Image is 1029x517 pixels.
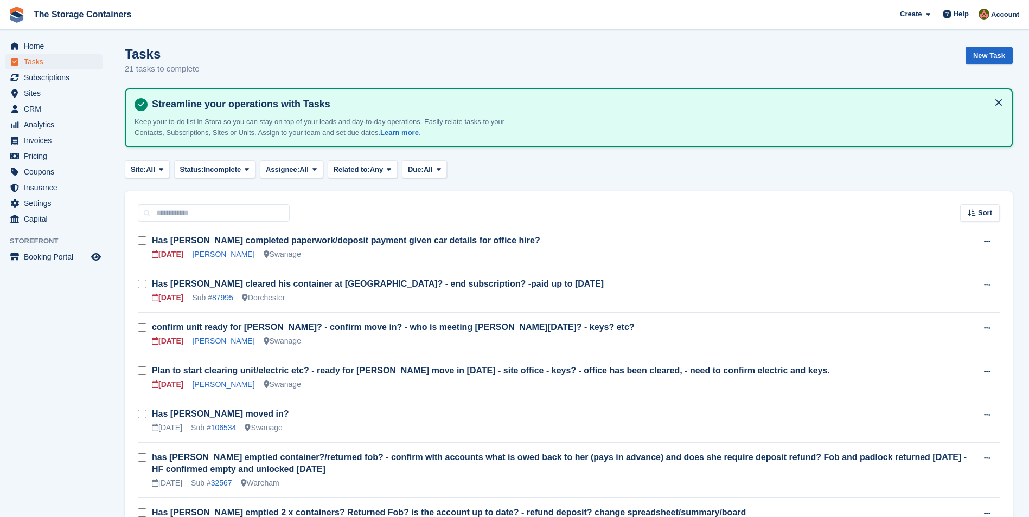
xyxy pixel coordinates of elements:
button: Assignee: All [260,160,323,178]
a: Plan to start clearing unit/electric etc? - ready for [PERSON_NAME] move in [DATE] - site office ... [152,366,830,375]
span: Site: [131,164,146,175]
a: Has [PERSON_NAME] cleared his container at [GEOGRAPHIC_DATA]? - end subscription? -paid up to [DATE] [152,279,604,288]
button: Due: All [402,160,447,178]
div: Swanage [264,335,301,347]
button: Related to: Any [328,160,398,178]
span: Tasks [24,54,89,69]
a: menu [5,86,103,101]
a: Has [PERSON_NAME] emptied 2 x containers? Returned Fob? is the account up to date? - refund depos... [152,508,746,517]
div: Swanage [264,379,301,390]
a: New Task [966,47,1013,64]
div: Sub # [191,477,232,489]
span: Subscriptions [24,70,89,85]
span: Home [24,38,89,54]
div: [DATE] [152,379,183,390]
span: Coupons [24,164,89,179]
a: [PERSON_NAME] [192,250,254,258]
div: [DATE] [152,335,183,347]
a: menu [5,164,103,179]
div: [DATE] [152,292,183,303]
img: Kirsty Simpson [979,9,989,20]
a: 87995 [212,293,233,302]
div: [DATE] [152,477,182,489]
div: Wareham [241,477,279,489]
a: 106534 [211,423,237,432]
span: All [424,164,433,175]
a: menu [5,117,103,132]
span: Storefront [10,236,108,247]
a: menu [5,211,103,227]
div: Sub # [191,422,236,434]
div: Swanage [264,249,301,260]
span: Pricing [24,148,89,164]
span: Sites [24,86,89,101]
div: [DATE] [152,422,182,434]
span: All [299,164,309,175]
img: stora-icon-8386f47178a22dfd0bd8f6a31ec36ba5ce8667c1dd55bd0f319d3a0aa187defe.svg [9,7,25,23]
span: Sort [978,208,992,218]
span: Any [370,164,384,175]
button: Site: All [125,160,170,178]
span: Create [900,9,922,20]
a: menu [5,70,103,85]
span: Invoices [24,133,89,148]
a: menu [5,101,103,117]
a: menu [5,54,103,69]
span: All [146,164,155,175]
a: menu [5,196,103,211]
span: Analytics [24,117,89,132]
h4: Streamline your operations with Tasks [148,98,1003,111]
a: The Storage Containers [29,5,136,23]
span: CRM [24,101,89,117]
span: Help [954,9,969,20]
a: menu [5,148,103,164]
span: Account [991,9,1019,20]
a: has [PERSON_NAME] emptied container?/returned fob? - confirm with accounts what is owed back to h... [152,453,967,474]
span: Insurance [24,180,89,195]
a: Preview store [90,250,103,263]
a: menu [5,38,103,54]
a: menu [5,180,103,195]
span: Due: [408,164,424,175]
a: Has [PERSON_NAME] completed paperwork/deposit payment given car details for office hire? [152,236,540,245]
div: Swanage [245,422,282,434]
span: Status: [180,164,204,175]
span: Incomplete [204,164,241,175]
div: Sub # [192,292,233,303]
a: menu [5,133,103,148]
a: confirm unit ready for [PERSON_NAME]? - confirm move in? - who is meeting [PERSON_NAME][DATE]? - ... [152,322,635,332]
button: Status: Incomplete [174,160,255,178]
div: Dorchester [242,292,285,303]
div: [DATE] [152,249,183,260]
span: Settings [24,196,89,211]
p: Keep your to-do list in Stora so you can stay on top of your leads and day-to-day operations. Eas... [135,117,514,138]
a: menu [5,249,103,264]
p: 21 tasks to complete [125,63,200,75]
span: Assignee: [266,164,299,175]
span: Capital [24,211,89,227]
a: Learn more [380,128,419,137]
a: [PERSON_NAME] [192,337,254,345]
h1: Tasks [125,47,200,61]
span: Booking Portal [24,249,89,264]
a: [PERSON_NAME] [192,380,254,389]
a: 32567 [211,479,232,487]
span: Related to: [334,164,370,175]
a: Has [PERSON_NAME] moved in? [152,409,289,418]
